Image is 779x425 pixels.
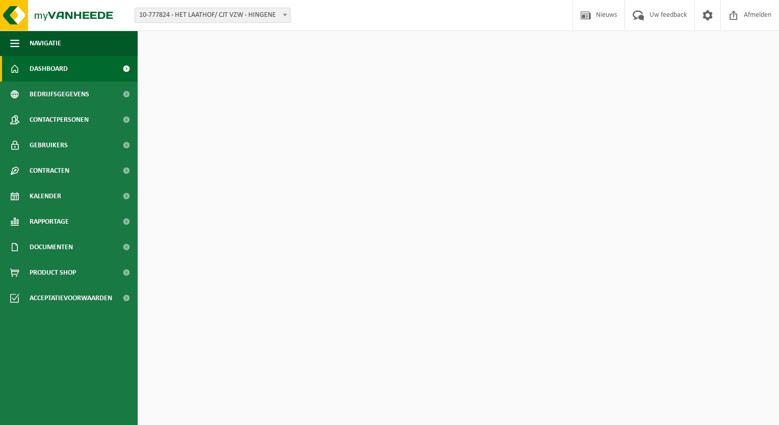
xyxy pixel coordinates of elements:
span: Contactpersonen [30,107,89,132]
span: Bedrijfsgegevens [30,82,89,107]
span: 10-777824 - HET LAATHOF/ CJT VZW - HINGENE [135,8,291,23]
span: Rapportage [30,209,69,234]
span: Kalender [30,183,61,209]
span: Gebruikers [30,132,68,158]
span: Acceptatievoorwaarden [30,285,112,311]
span: Navigatie [30,31,61,56]
span: Documenten [30,234,73,260]
span: 10-777824 - HET LAATHOF/ CJT VZW - HINGENE [135,8,290,22]
span: Product Shop [30,260,76,285]
span: Dashboard [30,56,68,82]
span: Contracten [30,158,69,183]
